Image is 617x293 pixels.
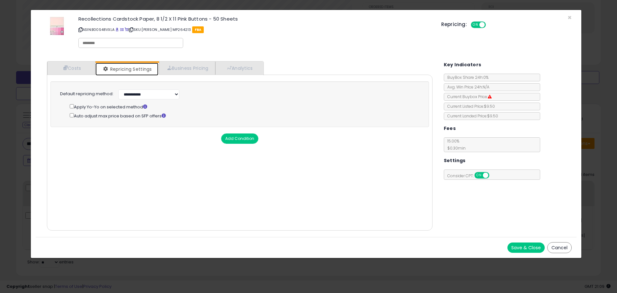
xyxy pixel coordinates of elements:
[115,27,119,32] a: BuyBox page
[444,104,495,109] span: Current Listed Price: $9.50
[444,61,481,69] h5: Key Indicators
[444,124,456,133] h5: Fees
[221,133,258,144] button: Add Condition
[568,13,572,22] span: ×
[444,157,466,165] h5: Settings
[159,61,215,75] a: Business Pricing
[192,26,204,33] span: FBA
[70,103,418,110] div: Apply Yo-Yo on selected method
[471,22,479,28] span: ON
[444,113,498,119] span: Current Landed Price: $9.50
[444,145,466,151] span: $0.30 min
[95,63,158,76] a: Repricing Settings
[125,27,128,32] a: Your listing only
[444,173,498,179] span: Consider CPT:
[441,22,467,27] h5: Repricing:
[444,84,489,90] span: Avg. Win Price 24h: N/A
[507,243,545,253] button: Save & Close
[48,16,66,36] img: 31gWwYyVu8L._SL60_.jpg
[444,138,466,151] span: 15.00 %
[60,91,113,97] label: Default repricing method:
[444,94,492,99] span: Current Buybox Price:
[488,95,492,99] i: Suppressed Buy Box
[70,112,418,119] div: Auto adjust max price based on SFP offers
[78,16,432,21] h3: Recollections Cardstock Paper, 8 1/2 X 11 Pink Buttons - 50 Sheets
[120,27,124,32] a: All offer listings
[215,61,263,75] a: Analytics
[47,61,95,75] a: Costs
[78,24,432,35] p: ASIN: B00S48VXLA | SKU: [PERSON_NAME] MP264213
[488,173,498,178] span: OFF
[547,242,572,253] button: Cancel
[485,22,495,28] span: OFF
[475,173,483,178] span: ON
[444,75,488,80] span: BuyBox Share 24h: 0%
